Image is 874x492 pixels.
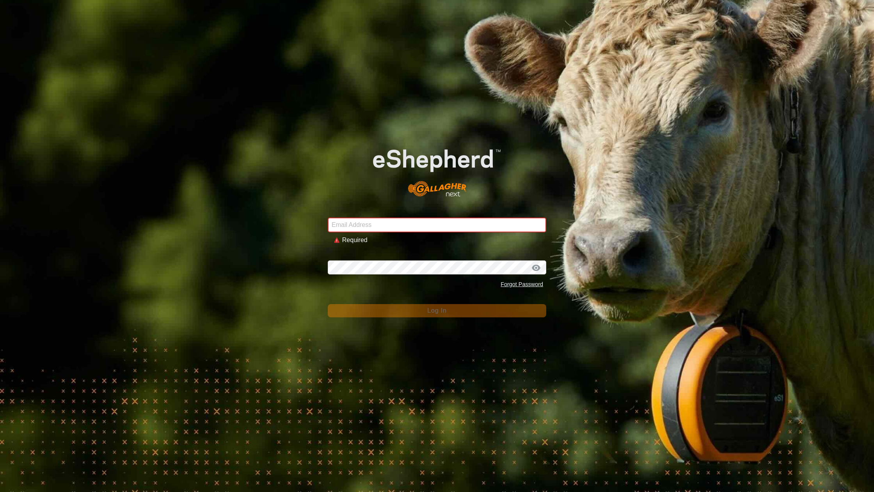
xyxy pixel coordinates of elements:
button: Log In [328,304,546,317]
input: Email Address [328,218,546,232]
div: Required [342,235,540,245]
a: Forgot Password [501,281,543,287]
span: Log In [427,307,446,314]
img: E-shepherd Logo [350,131,524,205]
